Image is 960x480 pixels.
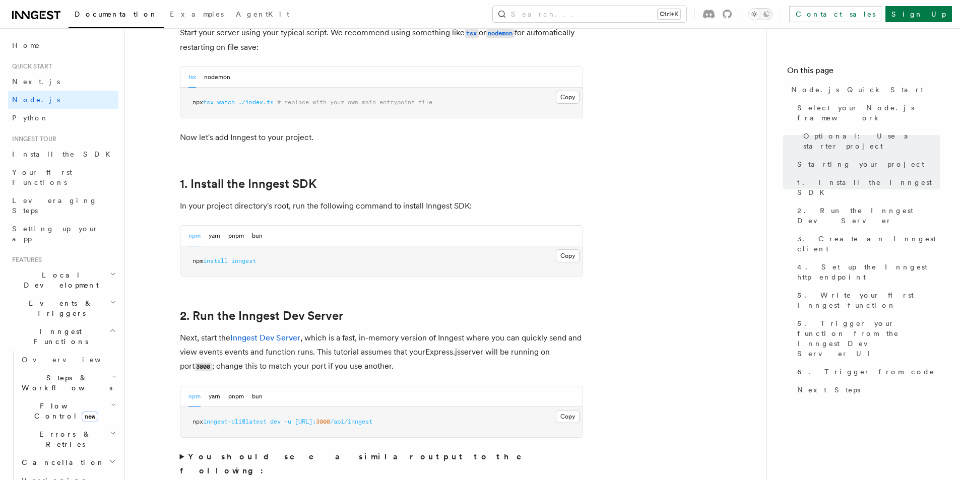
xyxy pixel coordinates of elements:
[791,85,923,95] span: Node.js Quick Start
[295,418,316,425] span: [URL]:
[12,78,60,86] span: Next.js
[209,386,220,407] button: yarn
[69,3,164,28] a: Documentation
[8,322,118,351] button: Inngest Functions
[252,226,263,246] button: bun
[8,220,118,248] a: Setting up your app
[465,29,479,38] code: tsx
[18,373,112,393] span: Steps & Workflows
[486,29,515,38] code: nodemon
[238,99,274,106] span: ./index.ts
[12,168,72,186] span: Your first Functions
[803,131,940,151] span: Optional: Use a starter project
[12,40,40,50] span: Home
[493,6,686,22] button: Search...Ctrl+K
[18,457,105,467] span: Cancellation
[18,429,109,449] span: Errors & Retries
[797,234,940,254] span: 3. Create an Inngest client
[8,91,118,109] a: Node.js
[8,145,118,163] a: Install the SDK
[797,159,924,169] span: Starting your project
[787,64,940,81] h4: On this page
[793,314,940,363] a: 5. Trigger your function from the Inngest Dev Server UI
[18,351,118,369] a: Overview
[799,127,940,155] a: Optional: Use a starter project
[193,99,203,106] span: npx
[465,28,479,37] a: tsx
[18,425,118,453] button: Errors & Retries
[18,401,111,421] span: Flow Control
[316,418,330,425] span: 3000
[797,177,940,197] span: 1. Install the Inngest SDK
[188,226,201,246] button: npm
[8,163,118,191] a: Your first Functions
[8,270,110,290] span: Local Development
[793,258,940,286] a: 4. Set up the Inngest http endpoint
[228,226,244,246] button: pnpm
[789,6,881,22] a: Contact sales
[12,96,60,104] span: Node.js
[8,135,56,143] span: Inngest tour
[8,109,118,127] a: Python
[797,367,935,377] span: 6. Trigger from code
[164,3,230,27] a: Examples
[284,418,291,425] span: -u
[885,6,952,22] a: Sign Up
[556,249,580,262] button: Copy
[277,99,432,106] span: # replace with your own main entrypoint file
[793,230,940,258] a: 3. Create an Inngest client
[658,9,680,19] kbd: Ctrl+K
[787,81,940,99] a: Node.js Quick Start
[8,256,42,264] span: Features
[180,130,583,145] p: Now let's add Inngest to your project.
[228,386,244,407] button: pnpm
[204,67,230,88] button: nodemon
[82,411,98,422] span: new
[209,226,220,246] button: yarn
[270,418,281,425] span: dev
[180,177,316,191] a: 1. Install the Inngest SDK
[793,155,940,173] a: Starting your project
[793,381,940,399] a: Next Steps
[188,386,201,407] button: npm
[556,91,580,104] button: Copy
[8,62,52,71] span: Quick start
[203,257,228,264] span: install
[748,8,773,20] button: Toggle dark mode
[486,28,515,37] a: nodemon
[330,418,372,425] span: /api/inngest
[793,99,940,127] a: Select your Node.js framework
[12,114,49,122] span: Python
[230,333,300,342] a: Inngest Dev Server
[75,10,158,18] span: Documentation
[8,266,118,294] button: Local Development
[793,201,940,230] a: 2. Run the Inngest Dev Server
[180,199,583,213] p: In your project directory's root, run the following command to install Inngest SDK:
[203,418,267,425] span: inngest-cli@latest
[556,410,580,423] button: Copy
[252,386,263,407] button: bun
[180,450,583,478] summary: You should see a similar output to the following:
[231,257,256,264] span: inngest
[793,173,940,201] a: 1. Install the Inngest SDK
[193,418,203,425] span: npx
[797,205,940,226] span: 2. Run the Inngest Dev Server
[793,286,940,314] a: 5. Write your first Inngest function
[203,99,214,106] span: tsx
[8,326,109,347] span: Inngest Functions
[236,10,289,18] span: AgentKit
[180,331,583,374] p: Next, start the , which is a fast, in-memory version of Inngest where you can quickly send and vi...
[193,257,203,264] span: npm
[8,294,118,322] button: Events & Triggers
[12,150,116,158] span: Install the SDK
[12,225,99,243] span: Setting up your app
[797,103,940,123] span: Select your Node.js framework
[12,196,97,215] span: Leveraging Steps
[180,26,583,54] p: Start your server using your typical script. We recommend using something like or for automatical...
[195,363,212,371] code: 3000
[230,3,295,27] a: AgentKit
[217,99,235,106] span: watch
[188,67,196,88] button: tsx
[18,453,118,471] button: Cancellation
[22,356,125,364] span: Overview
